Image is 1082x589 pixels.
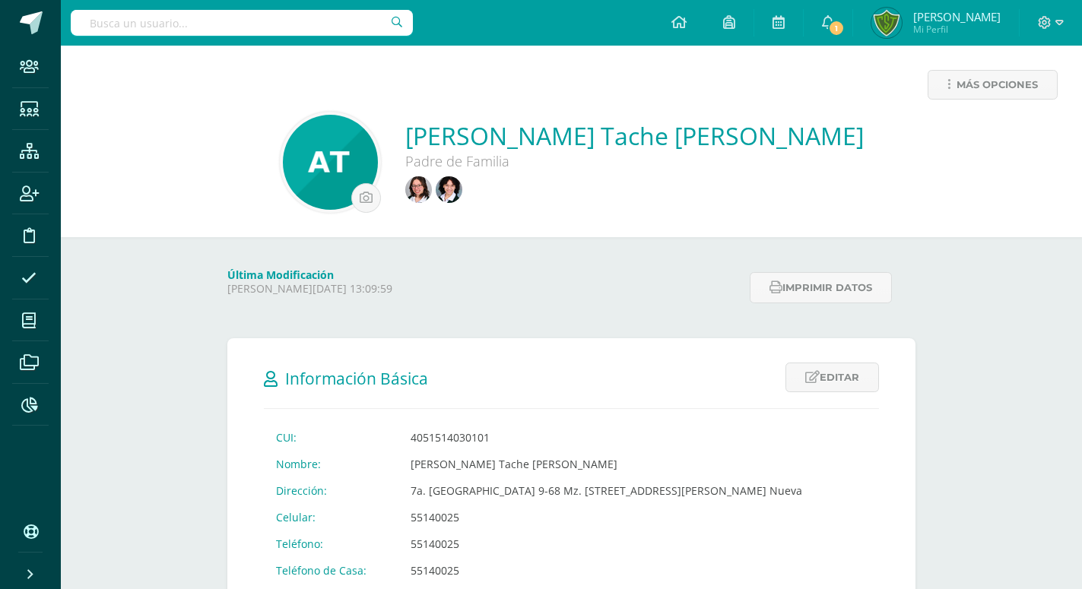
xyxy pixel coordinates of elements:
a: Más opciones [928,70,1058,100]
img: 7e2efbcaf455ae0531f5b4ab0d594f57.png [283,115,378,210]
td: CUI: [264,424,398,451]
td: 7a. [GEOGRAPHIC_DATA] 9-68 Mz. [STREET_ADDRESS][PERSON_NAME] Nueva [398,477,814,504]
button: Imprimir datos [750,272,892,303]
td: [PERSON_NAME] Tache [PERSON_NAME] [398,451,814,477]
div: Padre de Familia [405,152,861,170]
td: 55140025 [398,504,814,530]
span: Mi Perfil [913,23,1001,36]
img: 87c43f202dd869bf26460fbd1661e964.png [436,176,462,203]
td: Teléfono de Casa: [264,557,398,584]
a: [PERSON_NAME] Tache [PERSON_NAME] [405,119,864,152]
span: Información Básica [285,368,428,389]
img: a027cb2715fc0bed0e3d53f9a5f0b33d.png [871,8,902,38]
input: Busca un usuario... [71,10,413,36]
td: Teléfono: [264,530,398,557]
td: Dirección: [264,477,398,504]
p: [PERSON_NAME][DATE] 13:09:59 [227,282,741,296]
span: [PERSON_NAME] [913,9,1001,24]
a: Editar [785,363,879,392]
td: Nombre: [264,451,398,477]
td: 4051514030101 [398,424,814,451]
h4: Última Modificación [227,268,741,282]
td: 55140025 [398,557,814,584]
img: ebfc826ed632c69ff99e55e1857c1fbf.png [405,176,432,203]
td: Celular: [264,504,398,530]
td: 55140025 [398,530,814,557]
span: 1 [828,20,845,36]
span: Más opciones [957,71,1038,99]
